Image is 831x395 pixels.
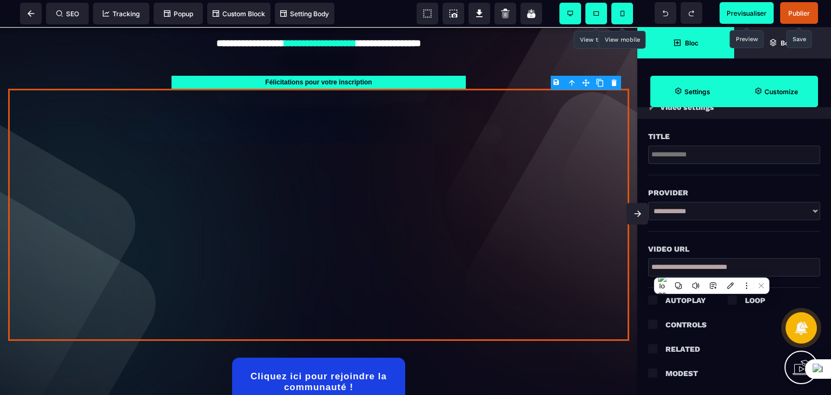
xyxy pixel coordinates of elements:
[164,10,193,18] span: Popup
[665,294,706,307] div: Autoplay
[650,76,734,107] span: Settings
[720,2,774,24] span: Preview
[788,9,810,17] span: Publier
[637,27,734,58] span: Open Blocks
[280,10,329,18] span: Setting Body
[213,10,265,18] span: Custom Block
[649,104,654,110] img: loading
[417,3,438,24] span: View components
[684,88,710,96] strong: Settings
[56,10,79,18] span: SEO
[443,3,464,24] span: Screenshot
[665,343,820,356] div: Related
[734,27,831,58] span: Open Layer Manager
[665,367,820,380] div: Modest
[232,331,405,378] button: Cliquez ici pour rejoindre la communauté !
[764,88,798,96] strong: Customize
[172,49,466,62] text: Félicitations pour votre inscription
[648,186,820,199] div: Provider
[648,242,820,255] div: Video URL
[648,130,820,143] div: Title
[685,39,698,47] strong: Bloc
[727,9,767,17] span: Previsualiser
[103,10,140,18] span: Tracking
[665,318,707,331] div: Controls
[781,39,796,47] strong: Body
[745,294,766,307] div: Loop
[660,101,714,114] p: Video settings
[734,76,818,107] span: Open Style Manager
